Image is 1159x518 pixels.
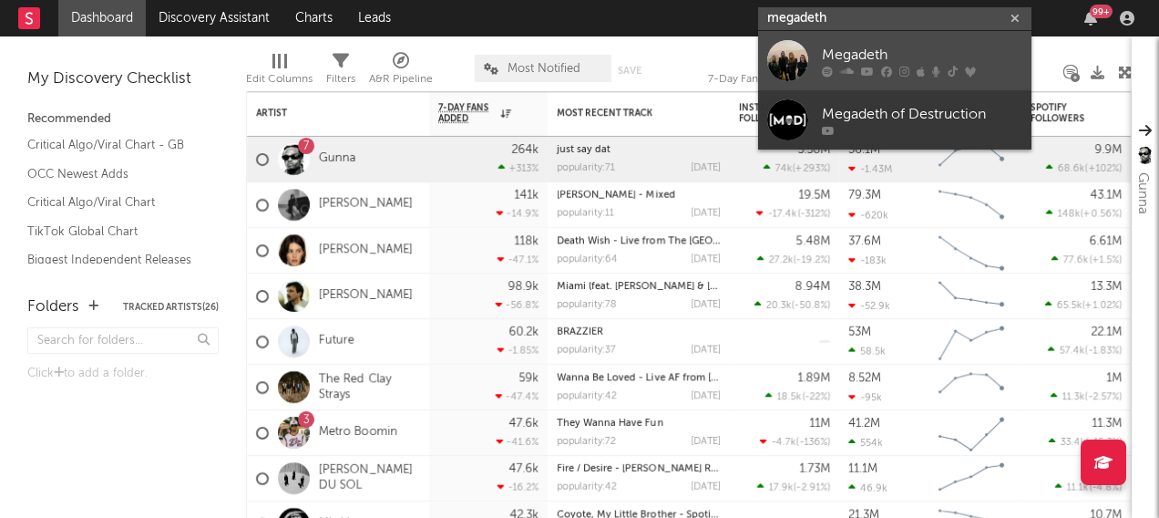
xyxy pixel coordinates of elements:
div: Megadeth [822,44,1022,66]
span: -2.91 % [796,483,827,493]
div: ( ) [1051,390,1122,402]
span: -22 % [805,392,827,402]
div: 38.3M [848,281,881,293]
div: popularity: 11 [557,209,614,219]
span: -312 % [800,210,827,220]
div: 13.3M [1091,281,1122,293]
span: -17.4k [768,210,797,220]
a: [PERSON_NAME] [319,197,413,212]
a: Biggest Independent Releases This Week [27,250,200,287]
a: just say dat [557,145,610,155]
div: Recommended [27,109,219,130]
span: -50.8 % [795,301,827,311]
button: Save [618,66,641,76]
div: 1M [1106,372,1122,384]
a: Metro Boomin [319,425,397,440]
div: 1.73M [799,463,830,475]
div: popularity: 42 [557,391,617,401]
div: just say dat [557,145,721,155]
div: 5.48M [796,235,830,247]
span: 27.2k [769,255,794,265]
div: -95k [848,391,882,403]
div: 43.1M [1090,190,1122,202]
div: 118k [514,235,538,247]
div: 47.6k [508,418,538,430]
div: [DATE] [691,209,721,219]
div: 53M [848,326,871,338]
a: Wanna Be Loved - Live AF from [PERSON_NAME] [557,373,787,383]
span: 68.6k [1058,164,1085,174]
div: popularity: 42 [557,482,617,492]
div: [DATE] [691,254,721,264]
svg: Chart title [930,365,1012,410]
span: +102 % [1088,164,1119,174]
div: Filters [326,68,355,90]
div: ( ) [1048,345,1122,357]
span: 57.4k [1060,347,1085,357]
a: Critical Algo/Viral Chart [27,192,200,212]
span: Most Notified [508,63,580,75]
div: 36.1M [848,144,880,156]
div: ( ) [1055,482,1122,493]
span: 65.5k [1057,301,1082,311]
div: [DATE] [691,346,721,356]
div: ( ) [1049,436,1122,448]
div: 58.5k [848,346,886,357]
div: Spotify Followers [1031,102,1094,124]
div: 41.2M [848,418,880,430]
div: 7-Day Fans Added (7-Day Fans Added) [708,68,845,90]
span: 17.9k [769,483,794,493]
a: OCC Newest Adds [27,164,200,184]
div: ( ) [1046,208,1122,220]
div: popularity: 71 [557,163,615,173]
div: [DATE] [691,163,721,173]
div: -47.4 % [496,390,538,402]
div: 11M [809,418,830,430]
svg: Chart title [930,456,1012,502]
div: Death Wish - Live from The O2 Arena [557,236,721,246]
div: ( ) [757,482,830,493]
a: Megadeth of Destruction [758,90,1031,150]
div: [DATE] [691,437,721,447]
div: ( ) [757,254,830,265]
span: 74k [775,164,793,174]
div: Edit Columns [246,68,313,90]
span: -2.57 % [1088,392,1119,402]
svg: Chart title [930,319,1012,365]
div: -47.1 % [497,254,538,265]
svg: Chart title [930,410,1012,456]
div: ( ) [1046,162,1122,174]
div: Luther - Mixed [557,191,721,201]
a: Gunna [319,151,356,167]
div: 141k [514,190,538,202]
a: The Red Clay Strays [319,372,420,403]
div: ( ) [765,390,830,402]
div: Fire / Desire - Dorian Craft Remix [557,464,721,474]
button: Tracked Artists(26) [123,303,219,312]
span: 77.6k [1063,255,1089,265]
svg: Chart title [930,228,1012,274]
div: ( ) [760,436,830,448]
a: [PERSON_NAME] - Mixed [557,191,675,201]
div: Folders [27,296,79,318]
button: 99+ [1084,11,1097,26]
div: 79.3M [848,190,881,202]
div: [DATE] [691,391,721,401]
div: popularity: 72 [557,437,616,447]
div: BRAZZIER [557,327,721,337]
div: ( ) [1045,299,1122,311]
a: [PERSON_NAME] [319,288,413,304]
a: BRAZZIER [557,327,603,337]
div: -14.9 % [497,208,538,220]
span: -1.83 % [1088,347,1119,357]
div: 554k [848,437,883,449]
span: 18.5k [777,392,802,402]
div: -620k [848,209,888,221]
span: 148k [1058,210,1081,220]
div: Gunna [1132,172,1154,214]
input: Search for folders... [27,327,219,354]
div: popularity: 78 [557,300,617,310]
div: ( ) [764,162,830,174]
div: [DATE] [691,300,721,310]
div: 46.9k [848,482,887,494]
